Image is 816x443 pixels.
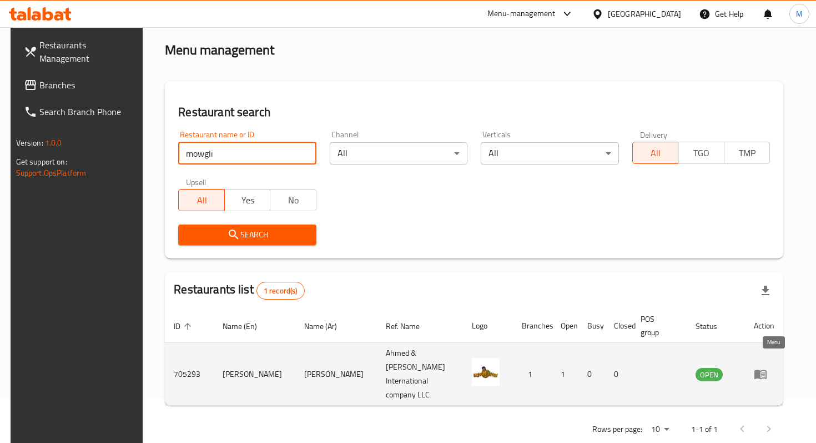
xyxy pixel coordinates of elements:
[174,281,304,300] h2: Restaurants list
[605,343,632,406] td: 0
[15,32,147,72] a: Restaurants Management
[481,142,619,165] div: All
[592,422,642,436] p: Rows per page:
[729,145,766,161] span: TMP
[330,142,468,165] div: All
[270,189,316,211] button: No
[178,104,770,121] h2: Restaurant search
[174,320,195,333] span: ID
[377,343,462,406] td: Ahmed & [PERSON_NAME] International company LLC
[487,7,556,21] div: Menu-management
[304,320,351,333] span: Name (Ar)
[472,358,500,386] img: Mowgli Biryani
[16,136,43,150] span: Version:
[39,38,138,65] span: Restaurants Management
[178,189,225,211] button: All
[15,72,147,98] a: Branches
[796,8,803,20] span: M
[724,142,770,164] button: TMP
[605,309,632,343] th: Closed
[165,343,214,406] td: 705293
[165,309,783,406] table: enhanced table
[183,192,220,208] span: All
[552,309,578,343] th: Open
[683,145,720,161] span: TGO
[608,8,681,20] div: [GEOGRAPHIC_DATA]
[165,41,274,59] h2: Menu management
[39,78,138,92] span: Branches
[637,145,674,161] span: All
[386,320,434,333] span: Ref. Name
[295,343,377,406] td: [PERSON_NAME]
[16,166,87,180] a: Support.OpsPlatform
[640,131,668,138] label: Delivery
[696,369,723,381] span: OPEN
[578,343,605,406] td: 0
[552,343,578,406] td: 1
[513,343,552,406] td: 1
[178,225,316,245] button: Search
[187,228,308,242] span: Search
[16,155,67,169] span: Get support on:
[463,309,513,343] th: Logo
[691,422,718,436] p: 1-1 of 1
[45,136,62,150] span: 1.0.0
[632,142,679,164] button: All
[275,192,312,208] span: No
[214,343,295,406] td: [PERSON_NAME]
[257,286,304,296] span: 1 record(s)
[678,142,724,164] button: TGO
[641,312,674,339] span: POS group
[578,309,605,343] th: Busy
[224,189,271,211] button: Yes
[647,421,673,438] div: Rows per page:
[229,192,266,208] span: Yes
[223,320,271,333] span: Name (En)
[696,320,732,333] span: Status
[15,98,147,125] a: Search Branch Phone
[513,309,552,343] th: Branches
[752,277,779,304] div: Export file
[745,309,783,343] th: Action
[39,105,138,118] span: Search Branch Phone
[178,142,316,165] input: Search for restaurant name or ID..
[186,178,206,186] label: Upsell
